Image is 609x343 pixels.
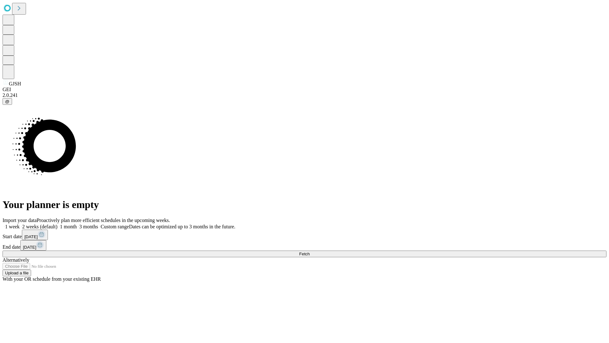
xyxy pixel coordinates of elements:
div: Start date [3,230,606,240]
span: GJSH [9,81,21,86]
span: Import your data [3,218,37,223]
span: With your OR schedule from your existing EHR [3,276,101,282]
div: GEI [3,87,606,92]
span: 1 month [60,224,77,229]
button: Fetch [3,251,606,257]
span: Custom range [101,224,129,229]
div: End date [3,240,606,251]
h1: Your planner is empty [3,199,606,211]
span: @ [5,99,10,104]
span: [DATE] [24,234,38,239]
button: @ [3,98,12,105]
span: Dates can be optimized up to 3 months in the future. [129,224,235,229]
span: 3 months [79,224,98,229]
button: [DATE] [20,240,46,251]
button: [DATE] [22,230,48,240]
button: Upload a file [3,270,31,276]
span: 2 weeks (default) [22,224,57,229]
span: [DATE] [23,245,36,250]
span: Proactively plan more efficient schedules in the upcoming weeks. [37,218,170,223]
span: Fetch [299,252,310,256]
span: 1 week [5,224,20,229]
span: Alternatively [3,257,29,263]
div: 2.0.241 [3,92,606,98]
